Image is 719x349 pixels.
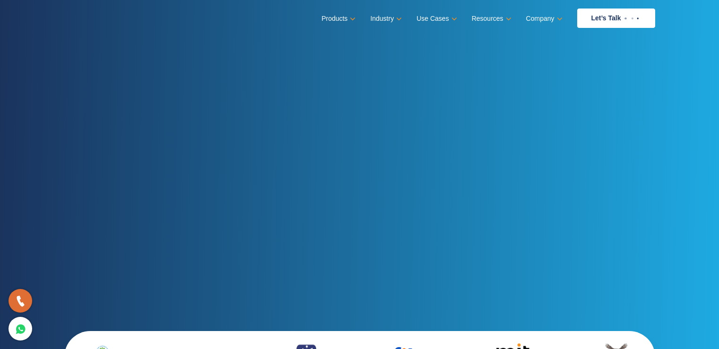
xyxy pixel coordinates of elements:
a: Products [321,12,354,26]
a: Company [526,12,561,26]
a: Use Cases [416,12,455,26]
a: Resources [472,12,510,26]
a: Industry [370,12,400,26]
a: Let’s Talk [577,9,655,28]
